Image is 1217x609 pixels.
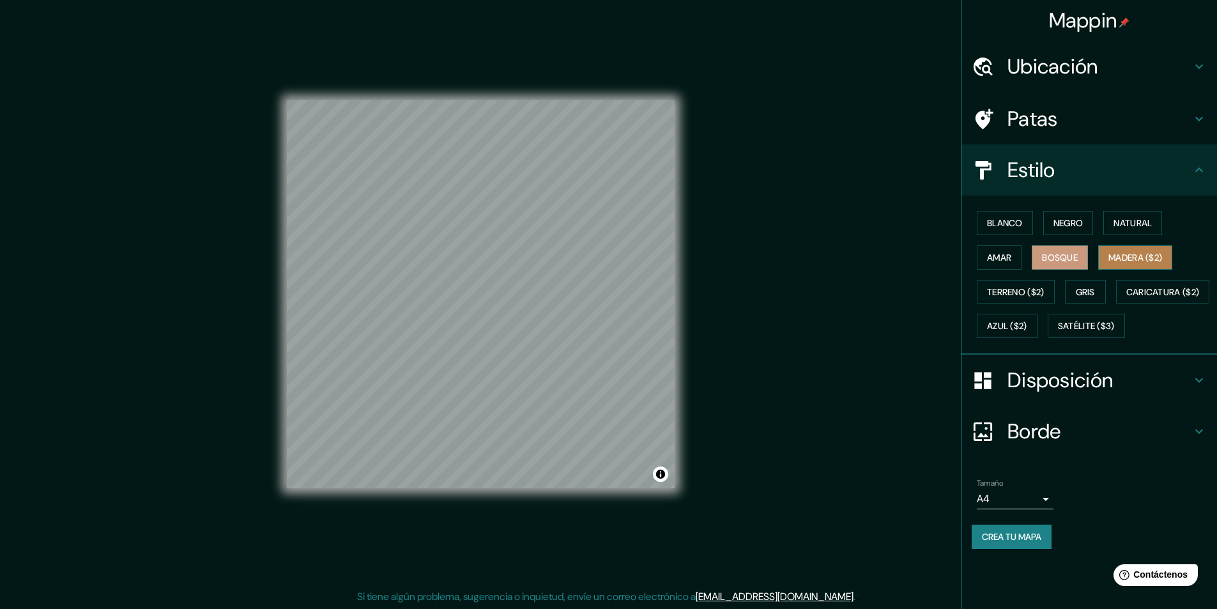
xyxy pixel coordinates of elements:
[977,280,1055,304] button: Terreno ($2)
[857,589,860,603] font: .
[977,211,1033,235] button: Blanco
[977,489,1053,509] div: A4
[1043,211,1094,235] button: Negro
[1058,321,1115,332] font: Satélite ($3)
[696,590,853,603] a: [EMAIL_ADDRESS][DOMAIN_NAME]
[961,406,1217,457] div: Borde
[1076,286,1095,298] font: Gris
[357,590,696,603] font: Si tiene algún problema, sugerencia o inquietud, envíe un correo electrónico a
[977,492,990,505] font: A4
[1007,418,1061,445] font: Borde
[977,245,1022,270] button: Amar
[977,314,1037,338] button: Azul ($2)
[1053,217,1083,229] font: Negro
[1119,17,1129,27] img: pin-icon.png
[1065,280,1106,304] button: Gris
[1007,157,1055,183] font: Estilo
[1049,7,1117,34] font: Mappin
[982,531,1041,543] font: Crea tu mapa
[1042,252,1078,263] font: Bosque
[1103,211,1162,235] button: Natural
[1108,252,1162,263] font: Madera ($2)
[1098,245,1172,270] button: Madera ($2)
[1116,280,1210,304] button: Caricatura ($2)
[961,93,1217,144] div: Patas
[1114,217,1152,229] font: Natural
[972,525,1052,549] button: Crea tu mapa
[1048,314,1125,338] button: Satélite ($3)
[987,252,1011,263] font: Amar
[987,321,1027,332] font: Azul ($2)
[987,217,1023,229] font: Blanco
[1126,286,1200,298] font: Caricatura ($2)
[1032,245,1088,270] button: Bosque
[1007,367,1113,394] font: Disposición
[287,100,675,488] canvas: Mapa
[961,355,1217,406] div: Disposición
[1007,105,1058,132] font: Patas
[1103,559,1203,595] iframe: Lanzador de widgets de ayuda
[961,144,1217,196] div: Estilo
[987,286,1045,298] font: Terreno ($2)
[855,589,857,603] font: .
[977,478,1003,488] font: Tamaño
[853,590,855,603] font: .
[961,41,1217,92] div: Ubicación
[1007,53,1098,80] font: Ubicación
[653,466,668,482] button: Activar o desactivar atribución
